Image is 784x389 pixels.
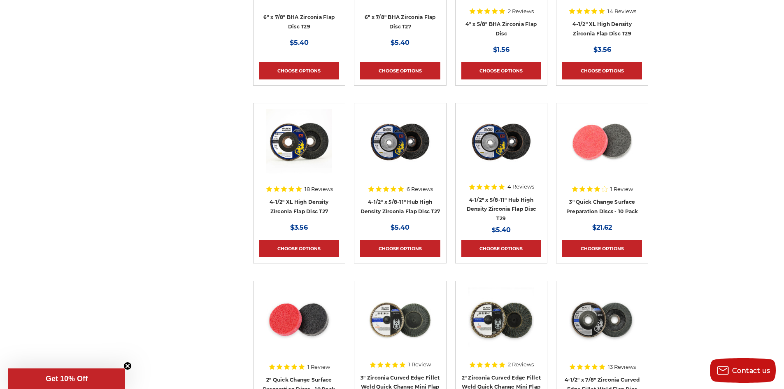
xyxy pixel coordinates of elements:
span: $1.56 [493,46,509,54]
span: 4 Reviews [507,184,534,189]
a: 4-1/2" x 5/8-11" Hub High Density Zirconia Flap Disc T27 [361,199,440,214]
a: 6" x 7/8" BHA Zirconia Flap Disc T29 [263,14,335,30]
a: Choose Options [562,240,642,257]
a: 4" x 5/8" BHA Zirconia Flap Disc [465,21,537,37]
img: high density flap disc with screw hub [367,109,433,175]
img: BHA 2 inch mini curved edge quick change flap discs [468,287,534,353]
a: 4-1/2" x 5/8-11" Hub High Density Zirconia Flap Disc T29 [467,197,536,221]
span: Contact us [732,367,770,375]
span: $5.40 [391,39,409,47]
span: 2 Reviews [508,9,534,14]
a: Choose Options [562,62,642,79]
a: Choose Options [360,240,440,257]
span: 14 Reviews [607,9,636,14]
span: 1 Review [610,186,633,192]
img: 2 inch surface preparation discs [266,287,332,353]
span: $5.40 [391,224,409,231]
button: Close teaser [123,362,132,370]
img: Black Hawk Abrasives 4.5 inch curved edge flap disc [569,287,635,353]
span: $3.56 [593,46,611,54]
a: Choose Options [360,62,440,79]
a: Choose Options [259,240,339,257]
a: Choose Options [259,62,339,79]
span: 6 Reviews [407,186,433,192]
a: BHA 3 inch quick change curved edge flap discs [360,287,440,367]
a: Choose Options [461,240,541,257]
span: 1 Review [307,364,330,370]
span: 13 Reviews [608,364,636,370]
img: BHA 3 inch quick change curved edge flap discs [367,287,433,353]
span: 1 Review [408,362,431,367]
img: 4-1/2" XL High Density Zirconia Flap Disc T27 [266,109,332,175]
a: BHA 2 inch mini curved edge quick change flap discs [461,287,541,367]
img: Zirconia flap disc with screw hub [468,109,534,175]
span: $5.40 [492,226,511,234]
span: 18 Reviews [305,186,333,192]
a: 6" x 7/8" BHA Zirconia Flap Disc T27 [365,14,436,30]
a: 4-1/2" XL High Density Zirconia Flap Disc T27 [270,199,329,214]
a: Zirconia flap disc with screw hub [461,109,541,189]
span: $21.62 [592,224,612,231]
a: high density flap disc with screw hub [360,109,440,189]
span: $3.56 [290,224,308,231]
a: 2 inch surface preparation discs [259,287,339,367]
span: 2 Reviews [508,362,534,367]
a: 3 inch surface preparation discs [562,109,642,189]
a: 4-1/2" XL High Density Zirconia Flap Disc T29 [572,21,632,37]
img: 3 inch surface preparation discs [569,109,635,175]
span: Get 10% Off [46,375,88,383]
a: 4-1/2" XL High Density Zirconia Flap Disc T27 [259,109,339,189]
a: Black Hawk Abrasives 4.5 inch curved edge flap disc [562,287,642,367]
span: $5.40 [290,39,309,47]
a: Choose Options [461,62,541,79]
a: 3" Quick Change Surface Preparation Discs - 10 Pack [566,199,638,214]
div: Get 10% OffClose teaser [8,368,125,389]
button: Contact us [710,358,776,383]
